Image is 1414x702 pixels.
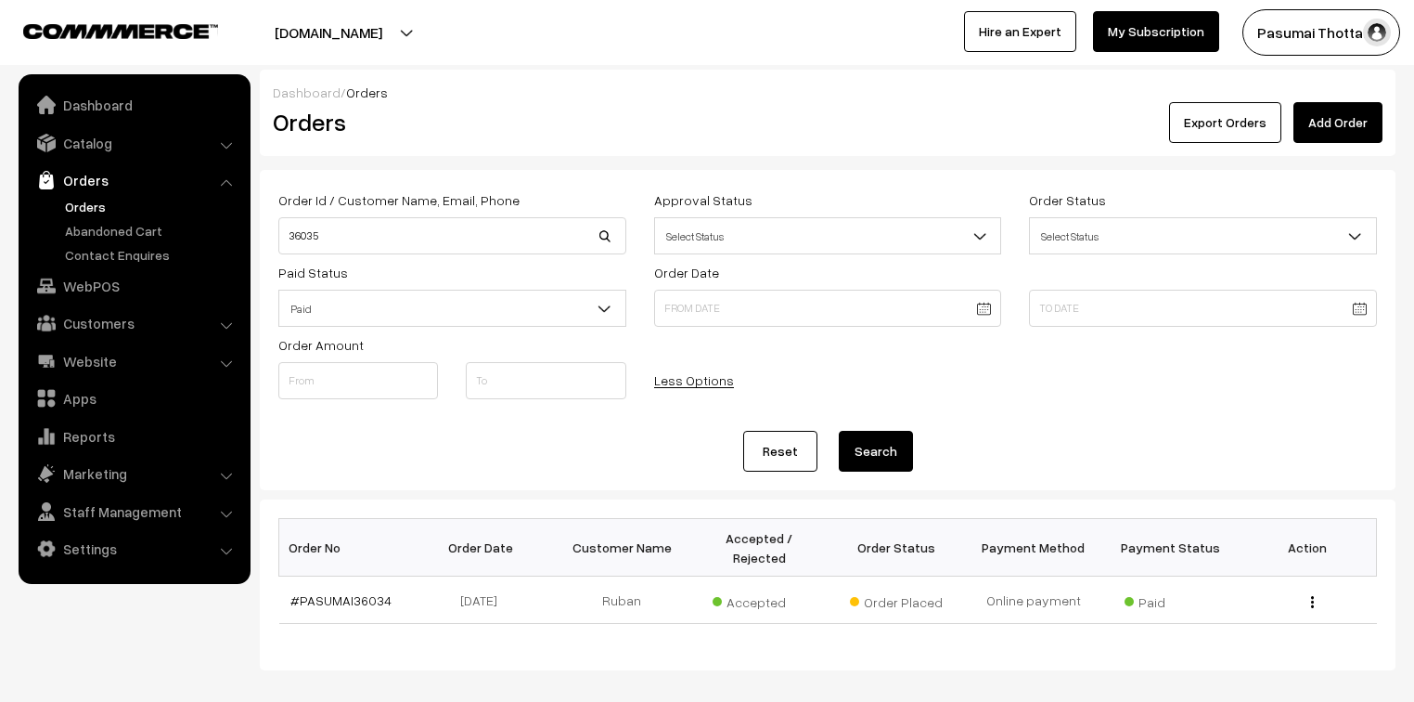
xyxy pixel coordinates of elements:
th: Order No [279,519,417,577]
a: WebPOS [23,269,244,303]
a: Dashboard [23,88,244,122]
label: Order Amount [278,335,364,355]
a: Marketing [23,457,244,490]
th: Action [1240,519,1377,577]
label: Order Id / Customer Name, Email, Phone [278,190,520,210]
th: Payment Status [1102,519,1240,577]
th: Order Date [416,519,553,577]
span: Order Placed [850,588,943,612]
th: Payment Method [965,519,1102,577]
a: My Subscription [1093,11,1219,52]
a: Customers [23,306,244,340]
span: Select Status [654,217,1002,254]
a: Orders [23,163,244,197]
label: Paid Status [278,263,348,282]
a: #PASUMAI36034 [290,592,392,608]
a: Contact Enquires [60,245,244,265]
td: [DATE] [416,577,553,624]
input: Order Id / Customer Name / Customer Email / Customer Phone [278,217,626,254]
h2: Orders [273,108,624,136]
a: Staff Management [23,495,244,528]
label: Order Status [1029,190,1106,210]
button: Pasumai Thotta… [1242,9,1400,56]
a: Settings [23,532,244,565]
div: / [273,83,1382,102]
a: Reports [23,420,244,453]
label: Approval Status [654,190,752,210]
input: From Date [654,290,1002,327]
img: COMMMERCE [23,24,218,38]
span: Paid [279,292,625,325]
a: COMMMERCE [23,19,186,41]
img: user [1363,19,1391,46]
a: Catalog [23,126,244,160]
input: To Date [1029,290,1377,327]
label: Order Date [654,263,719,282]
a: Less Options [654,372,734,388]
a: Abandoned Cart [60,221,244,240]
span: Select Status [655,220,1001,253]
img: Menu [1311,596,1314,608]
td: Ruban [553,577,690,624]
input: To [466,362,625,399]
a: Website [23,344,244,378]
button: [DOMAIN_NAME] [210,9,447,56]
span: Paid [278,290,626,327]
a: Hire an Expert [964,11,1076,52]
td: Online payment [965,577,1102,624]
th: Customer Name [553,519,690,577]
span: Accepted [713,588,805,612]
a: Dashboard [273,84,341,100]
a: Orders [60,197,244,216]
span: Orders [346,84,388,100]
input: From [278,362,438,399]
span: Paid [1125,588,1217,612]
a: Add Order [1293,102,1382,143]
span: Select Status [1030,220,1376,253]
span: Select Status [1029,217,1377,254]
button: Export Orders [1169,102,1281,143]
a: Reset [743,431,817,472]
button: Search [839,431,913,472]
th: Accepted / Rejected [690,519,828,577]
th: Order Status [828,519,965,577]
a: Apps [23,382,244,415]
